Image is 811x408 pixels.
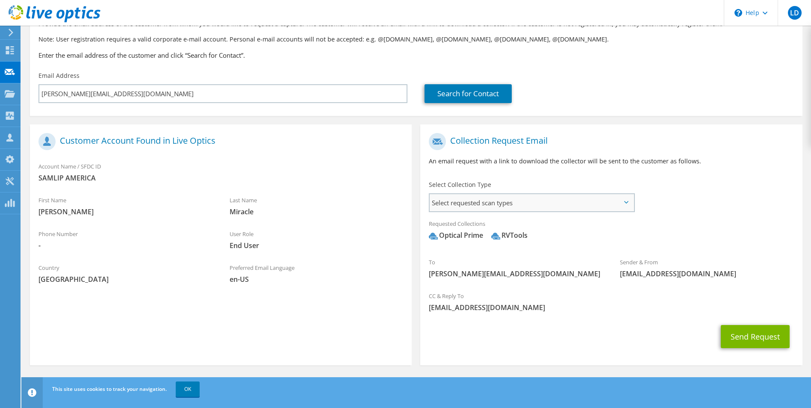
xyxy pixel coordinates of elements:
h1: Customer Account Found in Live Optics [38,133,399,150]
a: Search for Contact [425,84,512,103]
span: [EMAIL_ADDRESS][DOMAIN_NAME] [429,303,793,312]
span: Miracle [230,207,404,216]
h1: Collection Request Email [429,133,789,150]
div: User Role [221,225,412,254]
div: Requested Collections [420,215,802,249]
span: [EMAIL_ADDRESS][DOMAIN_NAME] [620,269,794,278]
span: en-US [230,275,404,284]
h3: Enter the email address of the customer and click “Search for Contact”. [38,50,794,60]
span: [PERSON_NAME] [38,207,212,216]
div: First Name [30,191,221,221]
div: Optical Prime [429,231,483,240]
div: Last Name [221,191,412,221]
span: This site uses cookies to track your navigation. [52,385,167,393]
div: Sender & From [611,253,802,283]
div: Account Name / SFDC ID [30,157,412,187]
button: Send Request [721,325,790,348]
span: - [38,241,212,250]
div: Phone Number [30,225,221,254]
div: Country [30,259,221,288]
span: LD [788,6,802,20]
svg: \n [734,9,742,17]
a: OK [176,381,200,397]
p: Note: User registration requires a valid corporate e-mail account. Personal e-mail accounts will ... [38,35,794,44]
span: End User [230,241,404,250]
div: To [420,253,611,283]
p: An email request with a link to download the collector will be sent to the customer as follows. [429,157,793,166]
div: Preferred Email Language [221,259,412,288]
span: [PERSON_NAME][EMAIL_ADDRESS][DOMAIN_NAME] [429,269,603,278]
div: CC & Reply To [420,287,802,316]
div: RVTools [491,231,528,240]
span: [GEOGRAPHIC_DATA] [38,275,212,284]
span: Select requested scan types [430,194,633,211]
label: Email Address [38,71,80,80]
label: Select Collection Type [429,180,491,189]
span: SAMLIP AMERICA [38,173,403,183]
